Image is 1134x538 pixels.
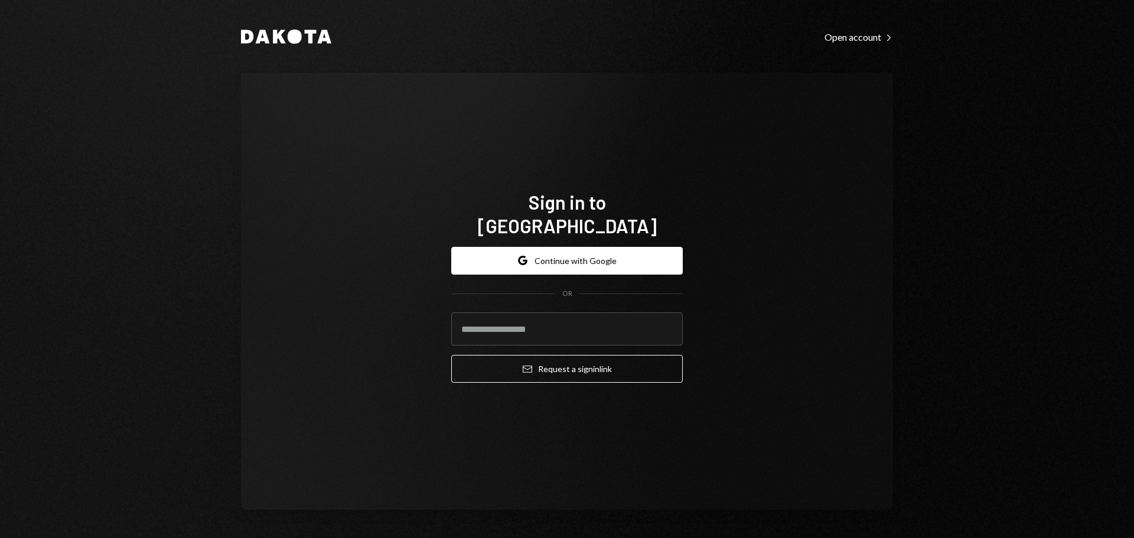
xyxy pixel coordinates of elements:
button: Request a signinlink [451,355,683,383]
div: Open account [825,31,893,43]
button: Continue with Google [451,247,683,275]
div: OR [562,289,572,299]
h1: Sign in to [GEOGRAPHIC_DATA] [451,190,683,237]
a: Open account [825,30,893,43]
